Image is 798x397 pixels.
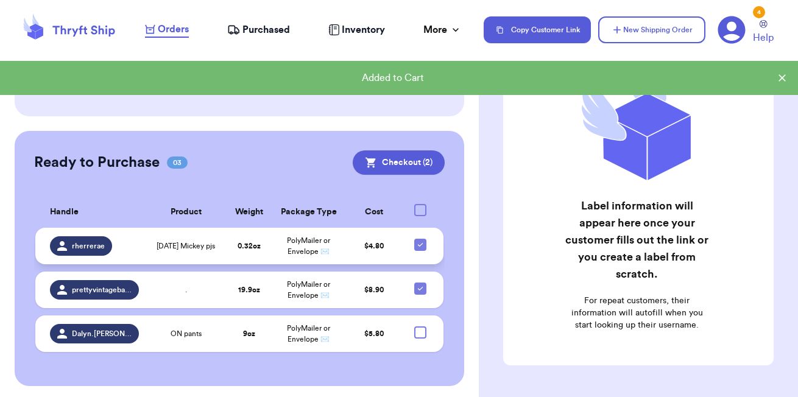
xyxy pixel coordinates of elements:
[353,150,445,175] button: Checkout (2)
[185,285,187,295] span: .
[145,22,189,38] a: Orders
[242,23,290,37] span: Purchased
[34,153,160,172] h2: Ready to Purchase
[238,242,261,250] strong: 0.32 oz
[157,241,215,251] span: [DATE] Mickey pjs
[423,23,462,37] div: More
[72,285,132,295] span: prettyvintagebaby_
[345,197,404,228] th: Cost
[10,71,776,85] div: Added to Cart
[243,330,255,337] strong: 9 oz
[328,23,385,37] a: Inventory
[146,197,225,228] th: Product
[227,23,290,37] a: Purchased
[72,329,132,339] span: Dalyn.[PERSON_NAME]
[342,23,385,37] span: Inventory
[484,16,591,43] button: Copy Customer Link
[50,206,79,219] span: Handle
[598,16,705,43] button: New Shipping Order
[753,30,774,45] span: Help
[563,197,712,283] h2: Label information will appear here once your customer fills out the link or you create a label fr...
[364,242,384,250] span: $ 4.80
[167,156,188,169] span: 03
[287,325,330,343] span: PolyMailer or Envelope ✉️
[718,16,746,44] a: 4
[225,197,273,228] th: Weight
[364,330,384,337] span: $ 5.80
[238,286,260,293] strong: 19.9 oz
[72,241,105,251] span: rherrerae
[287,281,330,299] span: PolyMailer or Envelope ✉️
[171,329,202,339] span: ON pants
[563,295,712,331] p: For repeat customers, their information will autofill when you start looking up their username.
[158,22,189,37] span: Orders
[753,20,774,45] a: Help
[287,237,330,255] span: PolyMailer or Envelope ✉️
[364,286,384,293] span: $ 8.90
[273,197,344,228] th: Package Type
[753,6,765,18] div: 4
